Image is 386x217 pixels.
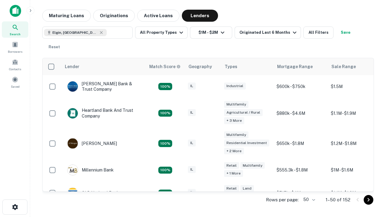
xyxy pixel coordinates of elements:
[301,195,316,204] div: 50
[188,166,196,173] div: IL
[224,148,244,155] div: + 2 more
[137,10,179,22] button: Active Loans
[188,83,196,90] div: IL
[274,159,328,181] td: $555.3k - $1.8M
[52,30,98,35] span: Elgin, [GEOGRAPHIC_DATA], [GEOGRAPHIC_DATA]
[274,128,328,159] td: $650k - $1.8M
[277,63,313,70] div: Mortgage Range
[45,41,64,53] button: Reset
[274,75,328,98] td: $600k - $750k
[224,109,263,116] div: Agricultural / Rural
[2,74,28,90] a: Saved
[65,63,79,70] div: Lender
[224,131,248,138] div: Multifamily
[224,162,239,169] div: Retail
[336,27,355,39] button: Save your search to get updates of matches that match your search criteria.
[274,181,328,204] td: $715k - $4M
[188,63,212,70] div: Geography
[67,81,140,92] div: [PERSON_NAME] Bank & Trust Company
[190,27,232,39] button: $1M - $2M
[221,58,274,75] th: Types
[67,108,140,118] div: Heartland Bank And Trust Company
[158,83,172,90] div: Matching Properties: 28, hasApolloMatch: undefined
[240,185,254,192] div: Land
[135,27,188,39] button: All Property Types
[188,109,196,116] div: IL
[274,98,328,128] td: $880k - $4.6M
[240,162,265,169] div: Multifamily
[303,27,334,39] button: All Filters
[158,190,172,197] div: Matching Properties: 22, hasApolloMatch: undefined
[68,138,78,149] img: picture
[224,185,239,192] div: Retail
[68,108,78,118] img: picture
[68,165,78,175] img: picture
[61,58,146,75] th: Lender
[42,10,91,22] button: Maturing Loans
[224,170,243,177] div: + 1 more
[225,63,237,70] div: Types
[10,32,21,36] span: Search
[356,169,386,198] iframe: Chat Widget
[188,140,196,146] div: IL
[68,188,78,198] img: picture
[158,167,172,174] div: Matching Properties: 16, hasApolloMatch: undefined
[266,196,299,203] p: Rows per page:
[67,187,119,198] div: OLD National Bank
[11,84,20,89] span: Saved
[328,159,382,181] td: $1M - $1.6M
[2,56,28,73] a: Contacts
[326,196,350,203] p: 1–50 of 152
[182,10,218,22] button: Lenders
[146,58,185,75] th: Capitalize uses an advanced AI algorithm to match your search with the best lender. The match sco...
[224,83,246,90] div: Industrial
[224,101,248,108] div: Multifamily
[149,63,181,70] div: Capitalize uses an advanced AI algorithm to match your search with the best lender. The match sco...
[158,110,172,117] div: Matching Properties: 19, hasApolloMatch: undefined
[8,49,22,54] span: Borrowers
[93,10,135,22] button: Originations
[9,67,21,71] span: Contacts
[328,75,382,98] td: $1.5M
[328,181,382,204] td: $1.1M - $1.9M
[328,98,382,128] td: $1.1M - $1.9M
[235,27,301,39] button: Originated Last 6 Months
[274,58,328,75] th: Mortgage Range
[239,29,298,36] div: Originated Last 6 Months
[331,63,356,70] div: Sale Range
[224,140,269,146] div: Residential Investment
[364,195,373,205] button: Go to next page
[149,63,179,70] h6: Match Score
[10,5,21,17] img: capitalize-icon.png
[188,189,196,196] div: IL
[2,39,28,55] a: Borrowers
[67,165,114,175] div: Millennium Bank
[2,21,28,38] a: Search
[158,140,172,147] div: Matching Properties: 24, hasApolloMatch: undefined
[328,128,382,159] td: $1.2M - $1.8M
[67,138,117,149] div: [PERSON_NAME]
[68,81,78,92] img: picture
[185,58,221,75] th: Geography
[328,58,382,75] th: Sale Range
[224,117,244,124] div: + 3 more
